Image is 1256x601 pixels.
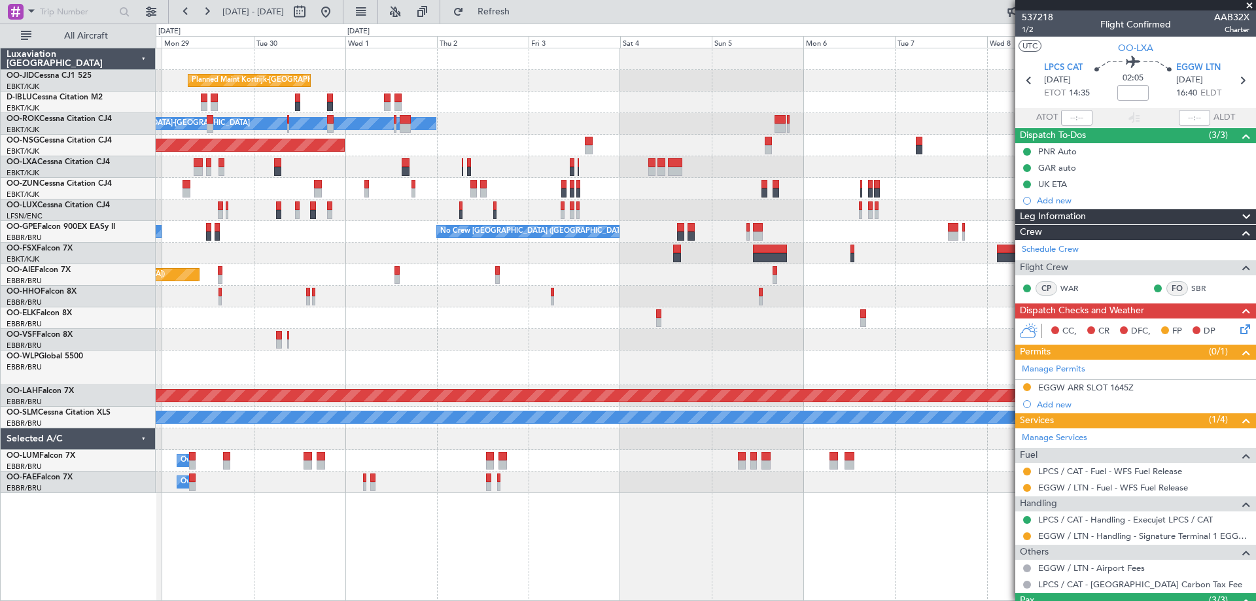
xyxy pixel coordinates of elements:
div: Tue 30 [254,36,345,48]
button: Refresh [447,1,525,22]
div: UK ETA [1038,179,1067,190]
a: OO-NSGCessna Citation CJ4 [7,137,112,145]
a: OO-LUXCessna Citation CJ4 [7,201,110,209]
span: OO-SLM [7,409,38,417]
span: Charter [1214,24,1249,35]
a: OO-LXACessna Citation CJ4 [7,158,110,166]
span: Leg Information [1020,209,1086,224]
div: No Crew [GEOGRAPHIC_DATA] ([GEOGRAPHIC_DATA] National) [440,222,659,241]
a: OO-LAHFalcon 7X [7,387,74,395]
a: D-IBLUCessna Citation M2 [7,94,103,101]
a: OO-ZUNCessna Citation CJ4 [7,180,112,188]
a: EBKT/KJK [7,168,39,178]
a: OO-WLPGlobal 5500 [7,352,83,360]
a: EGGW / LTN - Handling - Signature Terminal 1 EGGW / LTN [1038,530,1249,541]
a: EBKT/KJK [7,254,39,264]
span: 02:05 [1123,72,1143,85]
div: Tue 7 [895,36,986,48]
span: OO-ROK [7,115,39,123]
a: OO-HHOFalcon 8X [7,288,77,296]
span: 537218 [1022,10,1053,24]
div: Fri 3 [529,36,620,48]
a: LPCS / CAT - Handling - Execujet LPCS / CAT [1038,514,1213,525]
div: Sat 4 [620,36,712,48]
span: OO-LUX [7,201,37,209]
a: EBBR/BRU [7,397,42,407]
span: 1/2 [1022,24,1053,35]
a: EBBR/BRU [7,319,42,329]
div: Mon 29 [162,36,253,48]
a: EBBR/BRU [7,362,42,372]
a: EBBR/BRU [7,233,42,243]
span: OO-JID [7,72,34,80]
span: OO-AIE [7,266,35,274]
a: EBKT/KJK [7,103,39,113]
input: Trip Number [40,2,115,22]
span: 16:40 [1176,87,1197,100]
span: Fuel [1020,448,1038,463]
span: (3/3) [1209,128,1228,142]
div: Sun 5 [712,36,803,48]
div: PNR Auto [1038,146,1077,157]
span: OO-NSG [7,137,39,145]
span: [DATE] [1176,74,1203,87]
span: Dispatch Checks and Weather [1020,303,1144,318]
a: OO-LUMFalcon 7X [7,452,75,460]
a: OO-JIDCessna CJ1 525 [7,72,92,80]
a: WAR [1060,283,1090,294]
span: OO-WLP [7,352,39,360]
span: CR [1098,325,1109,338]
a: EBBR/BRU [7,483,42,493]
span: Flight Crew [1020,260,1068,275]
div: Flight Confirmed [1100,18,1171,31]
span: AAB32X [1214,10,1249,24]
a: EBBR/BRU [7,462,42,472]
div: Add new [1037,195,1249,206]
span: (0/1) [1209,345,1228,358]
button: UTC [1019,40,1041,52]
a: Schedule Crew [1022,243,1079,256]
span: Permits [1020,345,1051,360]
span: Services [1020,413,1054,428]
a: LFSN/ENC [7,211,43,221]
div: Mon 6 [803,36,895,48]
span: (1/4) [1209,413,1228,426]
span: FP [1172,325,1182,338]
span: Dispatch To-Dos [1020,128,1086,143]
span: OO-LAH [7,387,38,395]
span: ETOT [1044,87,1066,100]
a: OO-VSFFalcon 8X [7,331,73,339]
span: [DATE] [1044,74,1071,87]
div: Owner Melsbroek Air Base [181,472,270,492]
a: EBKT/KJK [7,146,39,156]
input: --:-- [1061,110,1092,126]
div: GAR auto [1038,162,1076,173]
span: D-IBLU [7,94,32,101]
a: OO-FSXFalcon 7X [7,245,73,252]
div: Owner [GEOGRAPHIC_DATA]-[GEOGRAPHIC_DATA] [73,114,250,133]
div: EGGW ARR SLOT 1645Z [1038,382,1134,393]
span: ATOT [1036,111,1058,124]
span: LPCS CAT [1044,61,1083,75]
div: FO [1166,281,1188,296]
a: OO-SLMCessna Citation XLS [7,409,111,417]
a: LPCS / CAT - [GEOGRAPHIC_DATA] Carbon Tax Fee [1038,579,1242,590]
span: CC, [1062,325,1077,338]
div: [DATE] [347,26,370,37]
span: Crew [1020,225,1042,240]
a: EGGW / LTN - Fuel - WFS Fuel Release [1038,482,1188,493]
div: Owner Melsbroek Air Base [181,451,270,470]
a: OO-ELKFalcon 8X [7,309,72,317]
span: ELDT [1200,87,1221,100]
div: Planned Maint Kortrijk-[GEOGRAPHIC_DATA] [192,71,344,90]
span: OO-LUM [7,452,39,460]
span: OO-VSF [7,331,37,339]
a: Manage Services [1022,432,1087,445]
div: CP [1036,281,1057,296]
a: EBBR/BRU [7,298,42,307]
a: EBBR/BRU [7,276,42,286]
span: ALDT [1213,111,1235,124]
a: OO-GPEFalcon 900EX EASy II [7,223,115,231]
span: OO-LXA [1118,41,1153,55]
span: OO-LXA [7,158,37,166]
